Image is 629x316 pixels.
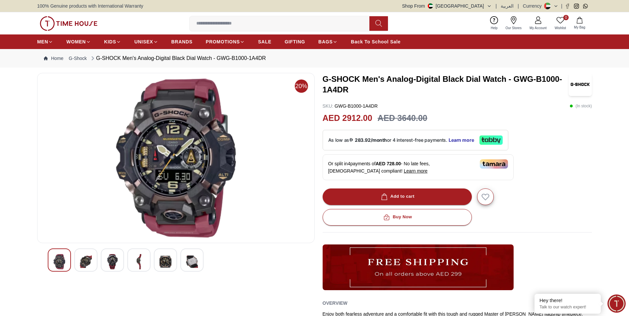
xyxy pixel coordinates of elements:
button: My Bag [570,16,589,31]
span: | [518,3,519,9]
p: GWG-B1000-1A4DR [323,103,378,109]
button: Add to cart [323,188,472,205]
span: Back To School Sale [351,38,401,45]
span: Our Stores [503,26,524,30]
img: ... [40,16,97,31]
span: MEN [37,38,48,45]
span: My Bag [571,25,588,30]
a: G-Shock [69,55,87,62]
a: KIDS [104,36,121,48]
img: G-SHOCK Men's Analog-Digital Black Dial Watch - GWG-B1000-1A4DR [80,254,92,269]
div: G-SHOCK Men's Analog-Digital Black Dial Watch - GWG-B1000-1A4DR [90,54,266,62]
div: Hey there! [539,297,596,304]
a: SALE [258,36,271,48]
h3: G-SHOCK Men's Analog-Digital Black Dial Watch - GWG-B1000-1A4DR [323,74,569,95]
span: 20% [295,79,308,93]
span: BRANDS [171,38,193,45]
span: UNISEX [134,38,153,45]
img: G-SHOCK Men's Analog-Digital Black Dial Watch - GWG-B1000-1A4DR [43,79,309,237]
h2: AED 2912.00 [323,112,372,125]
a: PROMOTIONS [206,36,245,48]
img: G-SHOCK Men's Analog-Digital Black Dial Watch - GWG-B1000-1A4DR [53,254,65,269]
button: Buy Now [323,209,472,226]
span: AED 728.00 [376,161,401,166]
a: MEN [37,36,53,48]
h2: Overview [323,298,347,308]
a: 0Wishlist [551,15,570,32]
button: العربية [501,3,514,9]
span: SALE [258,38,271,45]
span: PROMOTIONS [206,38,240,45]
h3: AED 3640.00 [378,112,427,125]
img: G-SHOCK Men's Analog-Digital Black Dial Watch - GWG-B1000-1A4DR [106,254,118,269]
span: My Account [527,26,549,30]
a: Back To School Sale [351,36,401,48]
div: Buy Now [382,213,412,221]
a: Help [487,15,502,32]
a: WOMEN [66,36,91,48]
img: G-SHOCK Men's Analog-Digital Black Dial Watch - GWG-B1000-1A4DR [186,254,198,269]
span: Wishlist [552,26,569,30]
a: UNISEX [134,36,158,48]
span: BAGS [318,38,333,45]
a: Our Stores [502,15,526,32]
span: WOMEN [66,38,86,45]
a: Whatsapp [583,4,588,9]
span: | [496,3,497,9]
a: Home [44,55,63,62]
span: SKU : [323,103,334,109]
nav: Breadcrumb [37,49,592,68]
img: United Arab Emirates [428,3,433,9]
a: Instagram [574,4,579,9]
a: GIFTING [284,36,305,48]
span: Help [488,26,500,30]
img: G-SHOCK Men's Analog-Digital Black Dial Watch - GWG-B1000-1A4DR [133,254,145,269]
div: Add to cart [380,193,414,200]
p: Talk to our watch expert! [539,304,596,310]
img: G-SHOCK Men's Analog-Digital Black Dial Watch - GWG-B1000-1A4DR [159,254,171,269]
a: Facebook [565,4,570,9]
span: | [561,3,562,9]
span: GIFTING [284,38,305,45]
a: BAGS [318,36,338,48]
span: 0 [563,15,569,20]
img: G-SHOCK Men's Analog-Digital Black Dial Watch - GWG-B1000-1A4DR [569,73,592,96]
div: Chat Widget [607,294,626,313]
a: BRANDS [171,36,193,48]
img: Tamara [480,159,508,169]
img: ... [323,244,514,290]
span: Learn more [404,168,428,174]
p: ( In stock ) [570,103,592,109]
div: Currency [523,3,544,9]
button: Shop From[GEOGRAPHIC_DATA] [402,3,492,9]
span: KIDS [104,38,116,45]
span: 100% Genuine products with International Warranty [37,3,143,9]
div: Or split in 4 payments of - No late fees, [DEMOGRAPHIC_DATA] compliant! [323,154,514,180]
